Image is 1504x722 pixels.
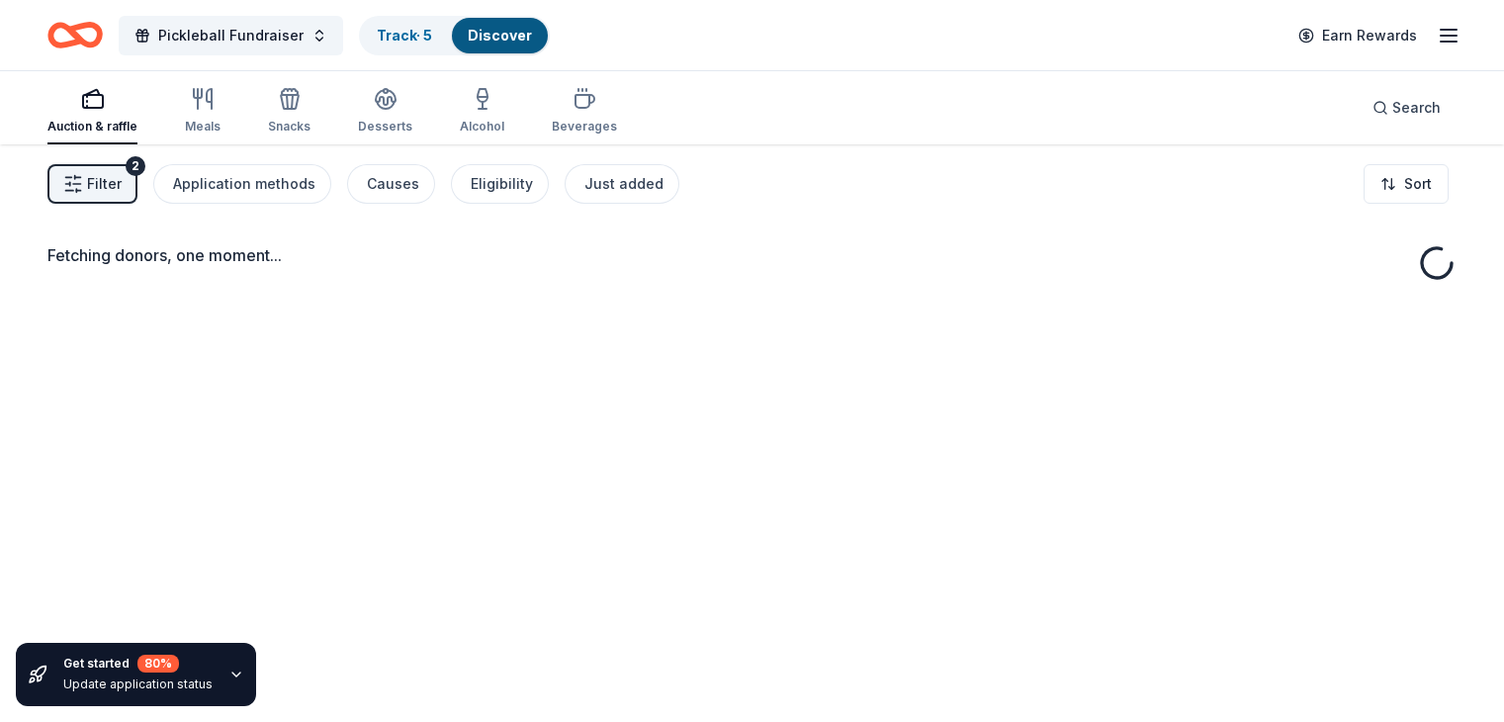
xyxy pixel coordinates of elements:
[268,79,310,144] button: Snacks
[367,172,419,196] div: Causes
[1392,96,1441,120] span: Search
[63,655,213,673] div: Get started
[1364,164,1449,204] button: Sort
[1404,172,1432,196] span: Sort
[47,119,137,135] div: Auction & raffle
[87,172,122,196] span: Filter
[173,172,315,196] div: Application methods
[158,24,304,47] span: Pickleball Fundraiser
[471,172,533,196] div: Eligibility
[460,119,504,135] div: Alcohol
[552,79,617,144] button: Beverages
[565,164,679,204] button: Just added
[460,79,504,144] button: Alcohol
[185,119,221,135] div: Meals
[358,79,412,144] button: Desserts
[1286,18,1429,53] a: Earn Rewards
[153,164,331,204] button: Application methods
[468,27,532,44] a: Discover
[451,164,549,204] button: Eligibility
[185,79,221,144] button: Meals
[47,12,103,58] a: Home
[63,677,213,692] div: Update application status
[1357,88,1457,128] button: Search
[137,655,179,673] div: 80 %
[347,164,435,204] button: Causes
[119,16,343,55] button: Pickleball Fundraiser
[377,27,432,44] a: Track· 5
[47,164,137,204] button: Filter2
[126,156,145,176] div: 2
[47,243,1457,267] div: Fetching donors, one moment...
[47,79,137,144] button: Auction & raffle
[584,172,664,196] div: Just added
[552,119,617,135] div: Beverages
[359,16,550,55] button: Track· 5Discover
[268,119,310,135] div: Snacks
[358,119,412,135] div: Desserts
